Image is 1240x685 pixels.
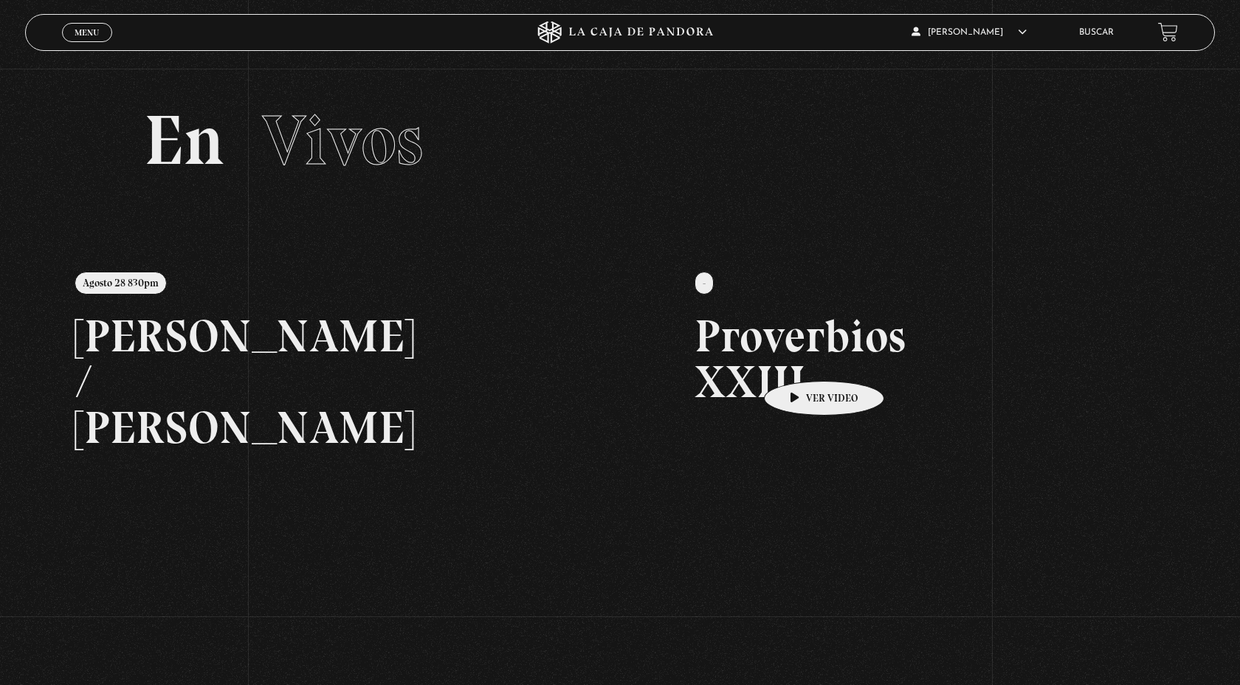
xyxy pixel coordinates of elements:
a: View your shopping cart [1158,22,1178,42]
span: Menu [75,28,99,37]
span: Vivos [262,98,423,182]
h2: En [144,106,1096,176]
a: Buscar [1079,28,1114,37]
span: [PERSON_NAME] [912,28,1027,37]
span: Cerrar [70,40,105,50]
